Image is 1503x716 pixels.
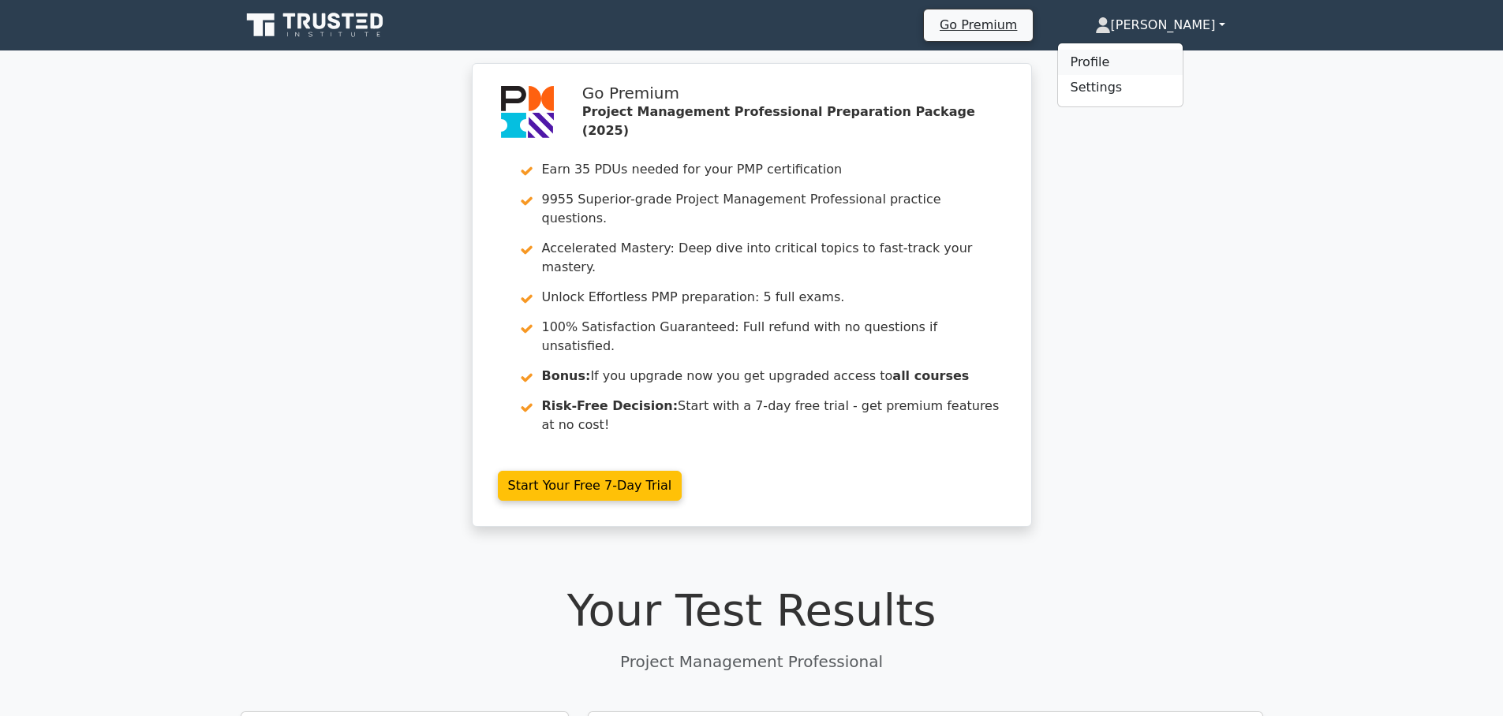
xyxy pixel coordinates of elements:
a: [PERSON_NAME] [1057,9,1263,41]
a: Settings [1058,75,1183,100]
h1: Your Test Results [241,584,1263,636]
ul: [PERSON_NAME] [1057,43,1183,107]
p: Project Management Professional [241,650,1263,673]
a: Start Your Free 7-Day Trial [498,471,682,501]
a: Profile [1058,50,1183,75]
a: Go Premium [930,14,1026,35]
